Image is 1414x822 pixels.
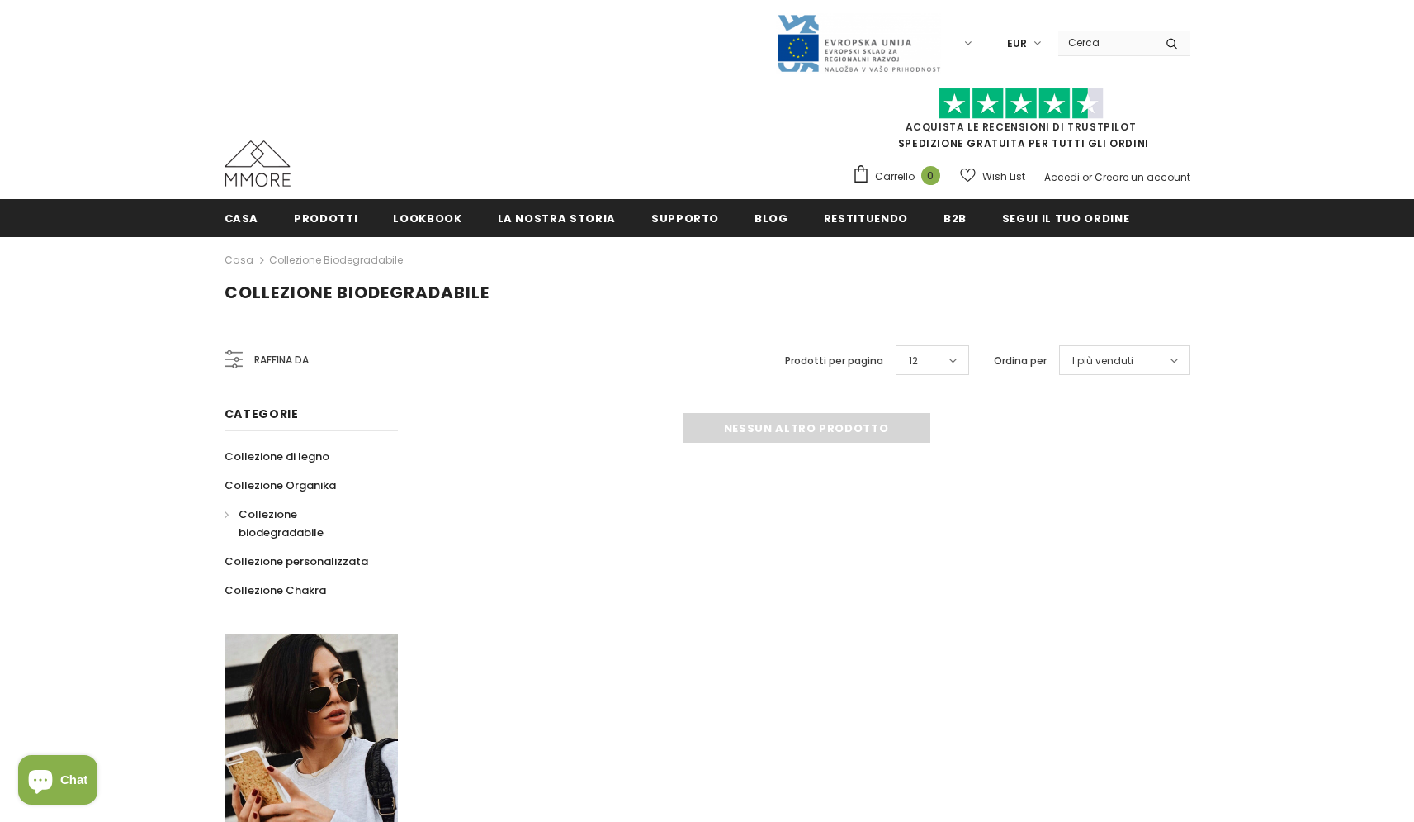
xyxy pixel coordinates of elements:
a: Creare un account [1095,170,1190,184]
span: Restituendo [824,211,908,226]
span: Wish List [982,169,1025,185]
span: Collezione personalizzata [225,554,368,569]
a: Restituendo [824,199,908,236]
span: Carrello [875,169,915,185]
a: Collezione biodegradabile [225,500,380,547]
span: Segui il tuo ordine [1002,211,1129,226]
a: Lookbook [393,199,461,236]
img: Fidati di Pilot Stars [939,88,1104,120]
span: Collezione di legno [225,449,329,464]
a: Collezione biodegradabile [269,253,403,267]
label: Ordina per [994,353,1047,369]
span: Raffina da [254,351,309,369]
span: 12 [909,353,918,369]
span: EUR [1007,36,1027,52]
span: Casa [225,211,259,226]
span: 0 [921,166,940,185]
a: Collezione di legno [225,442,329,471]
img: Javni Razpis [776,13,941,74]
a: Casa [225,250,253,270]
span: or [1082,170,1092,184]
a: Carrello 0 [852,164,948,189]
a: Accedi [1044,170,1080,184]
span: Lookbook [393,211,461,226]
span: B2B [943,211,967,226]
span: Collezione biodegradabile [239,506,324,540]
a: supporto [651,199,719,236]
span: Collezione Chakra [225,582,326,598]
label: Prodotti per pagina [785,353,883,369]
a: Blog [754,199,788,236]
span: I più venduti [1072,353,1133,369]
a: Wish List [960,162,1025,191]
a: Collezione personalizzata [225,547,368,576]
inbox-online-store-chat: Shopify online store chat [13,755,102,809]
a: Segui il tuo ordine [1002,199,1129,236]
span: Collezione Organika [225,478,336,493]
a: La nostra storia [498,199,616,236]
span: Collezione biodegradabile [225,281,489,304]
span: Categorie [225,406,299,422]
a: Prodotti [294,199,357,236]
span: Blog [754,211,788,226]
a: Casa [225,199,259,236]
img: Casi MMORE [225,140,291,187]
a: Javni Razpis [776,36,941,50]
input: Search Site [1058,31,1153,55]
span: SPEDIZIONE GRATUITA PER TUTTI GLI ORDINI [852,95,1190,150]
span: La nostra storia [498,211,616,226]
a: Collezione Organika [225,471,336,500]
span: Prodotti [294,211,357,226]
a: B2B [943,199,967,236]
span: supporto [651,211,719,226]
a: Collezione Chakra [225,576,326,605]
a: Acquista le recensioni di TrustPilot [906,120,1137,134]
